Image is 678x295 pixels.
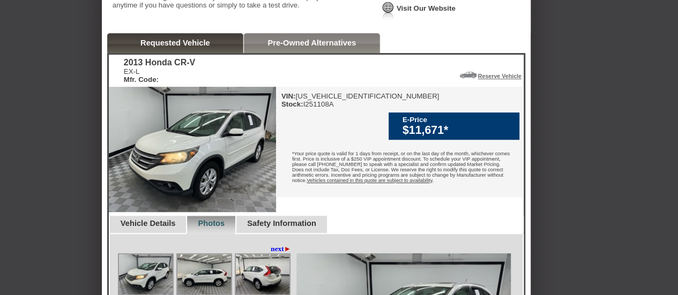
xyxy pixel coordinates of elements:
div: *Your price quote is valid for 1 days from receipt, or on the last day of the month, whichever co... [276,143,523,194]
img: 2013 Honda CR-V [109,87,276,212]
div: EX-L [124,67,195,84]
a: Pre-Owned Alternatives [267,39,356,47]
img: Image.aspx [119,254,173,294]
div: E-Price [403,116,514,124]
img: Image.aspx [177,254,231,294]
a: Visit Our Website [397,4,456,12]
b: VIN: [281,92,296,100]
img: Image.aspx [236,254,289,294]
img: Icon_ReserveVehicleCar.png [460,72,476,78]
a: Vehicle Details [121,219,176,228]
a: Requested Vehicle [140,39,210,47]
a: Photos [198,219,225,228]
u: Vehicles contained in this quote are subject to availability [307,178,432,183]
span: ► [284,245,291,253]
a: Reserve Vehicle [478,73,521,79]
div: $11,671* [403,124,514,137]
b: Stock: [281,100,303,108]
b: Mfr. Code: [124,75,159,84]
div: 2013 Honda CR-V [124,58,195,67]
div: [US_VEHICLE_IDENTIFICATION_NUMBER] I251108A [281,92,439,108]
a: Safety Information [247,219,316,228]
a: next► [271,245,291,253]
img: Icon_VisitWebsite.png [381,1,396,21]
